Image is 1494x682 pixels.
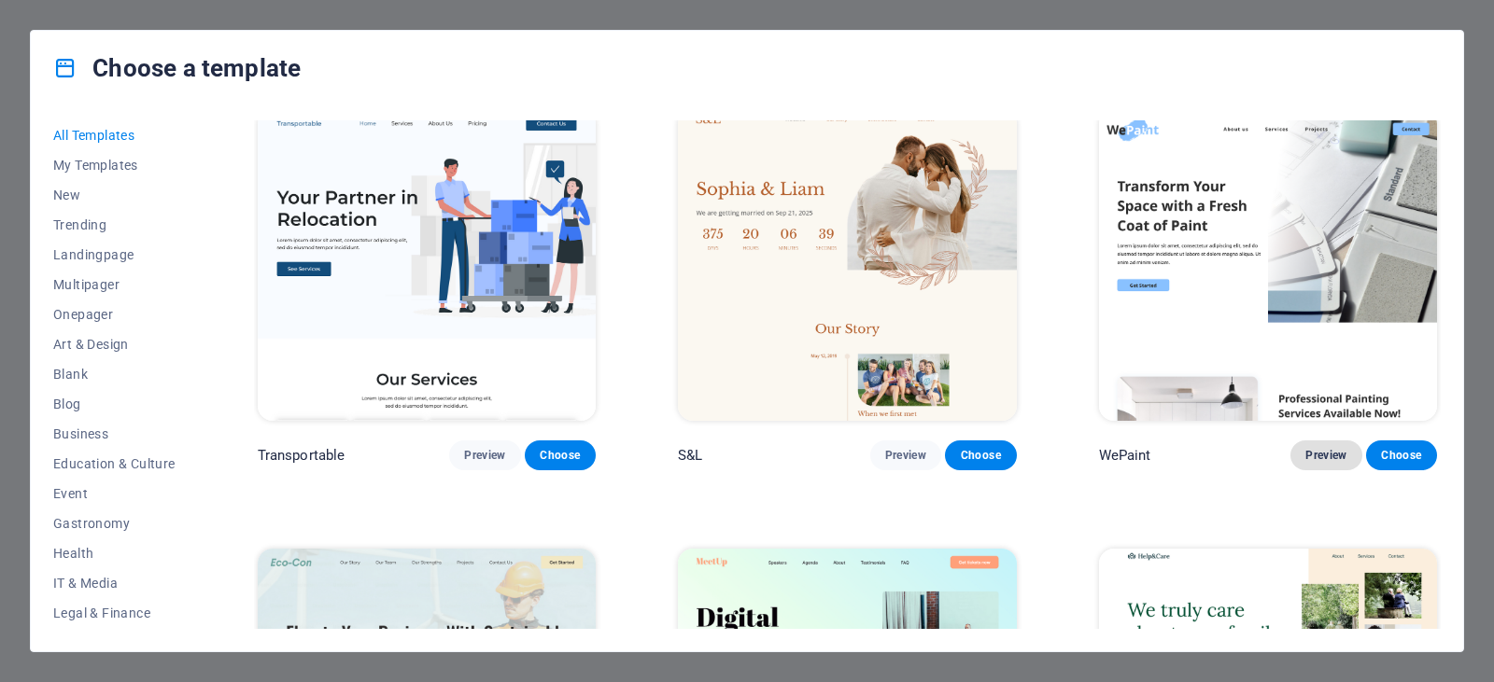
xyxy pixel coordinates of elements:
span: Art & Design [53,337,176,352]
button: Art & Design [53,329,176,359]
span: All Templates [53,128,176,143]
span: Choose [1381,448,1422,463]
span: Blog [53,397,176,411]
span: New [53,188,176,202]
span: Event [53,486,176,501]
img: S&L [678,109,1016,421]
button: IT & Media [53,568,176,598]
span: IT & Media [53,576,176,591]
button: Blog [53,389,176,419]
span: Multipager [53,277,176,292]
button: Choose [945,440,1016,470]
button: Gastronomy [53,508,176,538]
span: Trending [53,217,176,232]
span: Landingpage [53,247,176,262]
button: Event [53,479,176,508]
button: Choose [1366,440,1437,470]
span: Gastronomy [53,516,176,531]
button: Landingpage [53,240,176,270]
span: Blank [53,367,176,382]
span: My Templates [53,158,176,173]
span: Choose [540,448,581,463]
span: Education & Culture [53,456,176,471]
span: Legal & Finance [53,605,176,620]
button: Choose [525,440,596,470]
button: Preview [870,440,941,470]
button: New [53,180,176,210]
button: Education & Culture [53,449,176,479]
button: Business [53,419,176,449]
span: Onepager [53,307,176,322]
span: Preview [885,448,926,463]
button: Health [53,538,176,568]
button: Legal & Finance [53,598,176,628]
button: Onepager [53,299,176,329]
span: Health [53,546,176,561]
img: Transportable [258,109,596,421]
button: Preview [1290,440,1361,470]
button: Blank [53,359,176,389]
p: WePaint [1099,446,1151,465]
button: Trending [53,210,176,240]
p: S&L [678,446,702,465]
h4: Choose a template [53,53,301,83]
span: Preview [464,448,505,463]
img: WePaint [1099,109,1437,421]
span: Choose [960,448,1001,463]
button: Non-Profit [53,628,176,658]
button: My Templates [53,150,176,180]
p: Transportable [258,446,345,465]
span: Preview [1305,448,1346,463]
button: Preview [449,440,520,470]
span: Business [53,426,176,441]
button: All Templates [53,120,176,150]
button: Multipager [53,270,176,299]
